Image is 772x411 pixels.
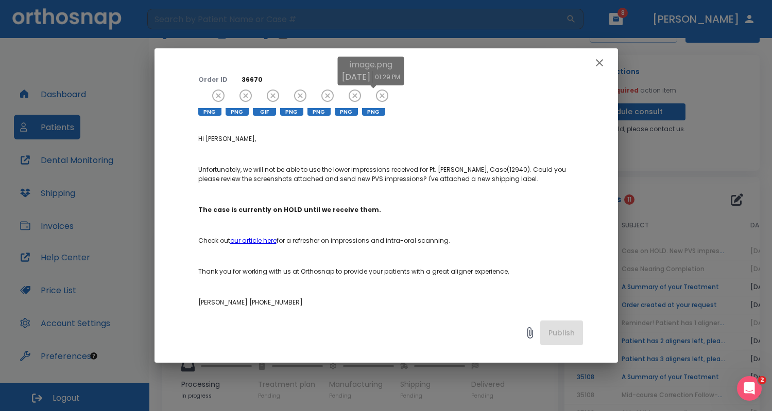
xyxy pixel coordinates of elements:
a: our article here [230,236,277,245]
p: 01:29 PM [375,73,400,82]
span: PNG [307,108,331,116]
p: Hi [PERSON_NAME], [198,134,583,144]
span: PNG [280,108,303,116]
p: Unfortunately, we will not be able to use the lower impressions received for Pt. [PERSON_NAME], C... [198,165,583,184]
span: PNG [362,108,385,116]
p: [DATE] [342,71,370,83]
span: 2 [758,376,766,384]
p: image.png [350,59,392,71]
p: Check out for a refresher on impressions and intra-oral scanning. [198,236,583,245]
span: PNG [198,108,221,116]
iframe: Intercom live chat [737,376,762,401]
p: Thank you for working with us at Orthosnap to provide your patients with a great aligner experience, [198,267,583,276]
span: GIF [253,108,276,116]
span: PNG [226,108,249,116]
span: PNG [335,108,358,116]
p: 36670 [242,75,583,84]
strong: The case is currently on HOLD until we receive them. [198,205,381,214]
p: [PERSON_NAME] [PHONE_NUMBER] [198,298,583,307]
p: Order ID [198,75,229,84]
